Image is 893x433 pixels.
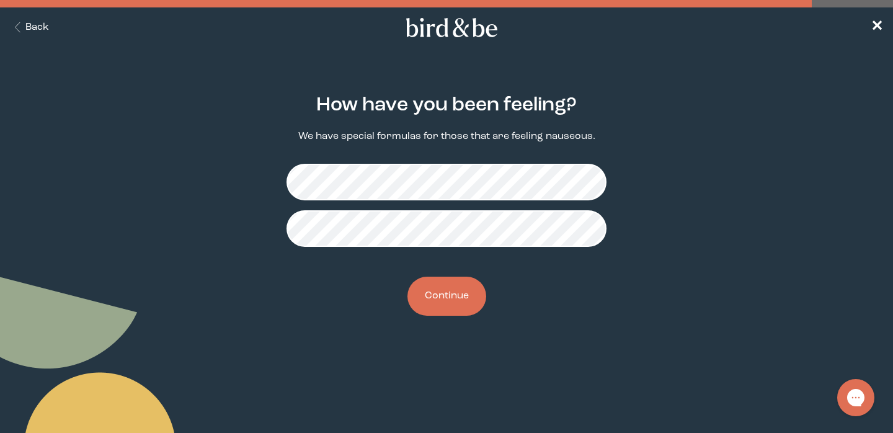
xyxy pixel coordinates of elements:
[298,130,595,144] p: We have special formulas for those that are feeling nauseous.
[871,17,883,38] a: ✕
[10,20,49,35] button: Back Button
[831,375,881,421] iframe: Gorgias live chat messenger
[871,20,883,35] span: ✕
[316,91,577,120] h2: How have you been feeling?
[407,277,486,316] button: Continue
